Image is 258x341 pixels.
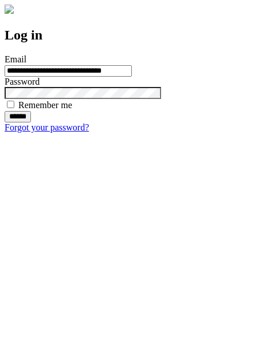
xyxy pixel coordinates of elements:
[5,5,14,14] img: logo-4e3dc11c47720685a147b03b5a06dd966a58ff35d612b21f08c02c0306f2b779.png
[18,100,72,110] label: Remember me
[5,77,40,86] label: Password
[5,54,26,64] label: Email
[5,27,253,43] h2: Log in
[5,122,89,132] a: Forgot your password?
